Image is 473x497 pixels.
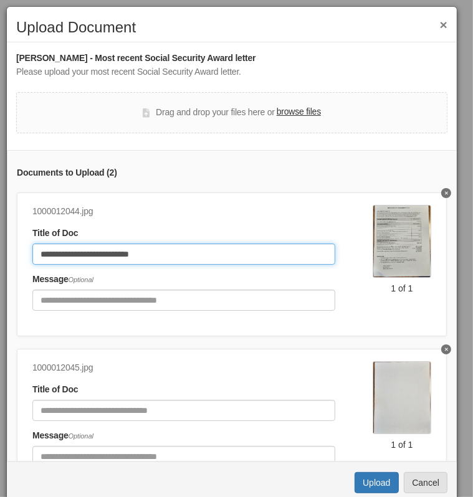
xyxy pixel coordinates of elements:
[373,361,431,434] img: 1000012045.jpg
[441,188,451,198] button: Delete Lawrence Braley SS Award 1/2
[32,446,335,467] input: Include any comments on this document
[32,273,93,286] label: Message
[355,472,398,493] button: Upload
[32,244,335,265] input: Document Title
[69,276,93,283] span: Optional
[440,18,447,31] button: ×
[32,429,93,443] label: Message
[373,282,431,295] div: 1 of 1
[16,52,447,65] div: [PERSON_NAME] - Most recent Social Security Award letter
[373,438,431,451] div: 1 of 1
[32,290,335,311] input: Include any comments on this document
[373,205,431,278] img: 1000012044.jpg
[277,105,321,119] label: browse files
[404,472,447,493] button: Cancel
[32,383,78,397] label: Title of Doc
[32,400,335,421] input: Document Title
[32,227,78,240] label: Title of Doc
[16,65,447,79] div: Please upload your most recent Social Security Award letter.
[32,361,335,375] div: 1000012045.jpg
[17,166,447,180] div: Documents to Upload ( 2 )
[16,19,447,35] h2: Upload Document
[441,344,451,354] button: Delete undefined
[32,205,335,219] div: 1000012044.jpg
[143,105,321,120] div: Drag and drop your files here or
[69,432,93,440] span: Optional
